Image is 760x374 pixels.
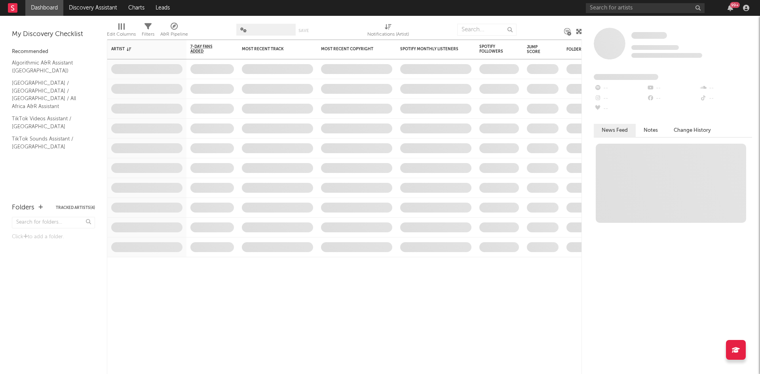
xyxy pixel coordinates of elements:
[367,20,409,43] div: Notifications (Artist)
[594,124,636,137] button: News Feed
[160,30,188,39] div: A&R Pipeline
[594,93,646,104] div: --
[367,30,409,39] div: Notifications (Artist)
[321,47,380,51] div: Most Recent Copyright
[12,217,95,228] input: Search for folders...
[400,47,460,51] div: Spotify Monthly Listeners
[12,232,95,242] div: Click to add a folder.
[12,203,34,213] div: Folders
[142,30,154,39] div: Filters
[646,83,699,93] div: --
[666,124,719,137] button: Change History
[631,32,667,40] a: Some Artist
[12,47,95,57] div: Recommended
[56,206,95,210] button: Tracked Artists(4)
[12,30,95,39] div: My Discovery Checklist
[730,2,740,8] div: 99 +
[631,32,667,39] span: Some Artist
[631,53,702,58] span: 0 fans last week
[594,74,658,80] span: Fans Added by Platform
[586,3,705,13] input: Search for artists
[111,47,171,51] div: Artist
[699,83,752,93] div: --
[298,28,309,33] button: Save
[527,45,547,54] div: Jump Score
[12,135,87,151] a: TikTok Sounds Assistant / [GEOGRAPHIC_DATA]
[12,114,87,131] a: TikTok Videos Assistant / [GEOGRAPHIC_DATA]
[242,47,301,51] div: Most Recent Track
[107,30,136,39] div: Edit Columns
[12,79,87,110] a: [GEOGRAPHIC_DATA] / [GEOGRAPHIC_DATA] / [GEOGRAPHIC_DATA] / All Africa A&R Assistant
[457,24,517,36] input: Search...
[160,20,188,43] div: A&R Pipeline
[631,45,679,50] span: Tracking Since: [DATE]
[636,124,666,137] button: Notes
[699,93,752,104] div: --
[107,20,136,43] div: Edit Columns
[728,5,733,11] button: 99+
[594,83,646,93] div: --
[646,93,699,104] div: --
[594,104,646,114] div: --
[479,44,507,54] div: Spotify Followers
[12,59,87,75] a: Algorithmic A&R Assistant ([GEOGRAPHIC_DATA])
[566,47,626,52] div: Folders
[190,44,222,54] span: 7-Day Fans Added
[142,20,154,43] div: Filters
